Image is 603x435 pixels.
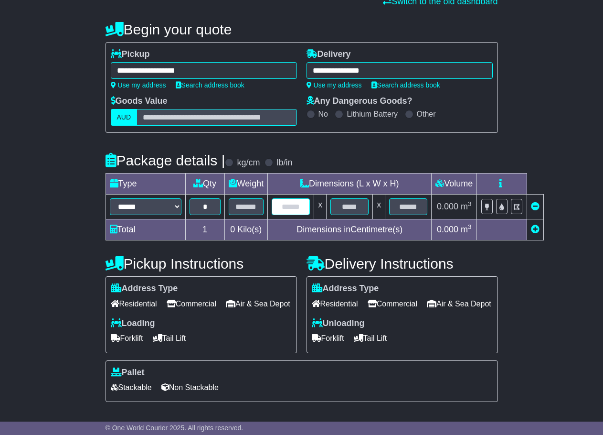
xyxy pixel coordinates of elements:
[111,283,178,294] label: Address Type
[461,225,472,234] span: m
[437,202,458,211] span: 0.000
[224,174,268,195] td: Weight
[468,223,472,230] sup: 3
[347,109,398,119] label: Lithium Battery
[111,368,145,378] label: Pallet
[468,200,472,207] sup: 3
[111,96,168,107] label: Goods Value
[461,202,472,211] span: m
[106,219,185,240] td: Total
[312,331,344,346] span: Forklift
[318,109,328,119] label: No
[368,296,417,311] span: Commercial
[106,256,297,272] h4: Pickup Instructions
[224,219,268,240] td: Kilo(s)
[230,225,235,234] span: 0
[417,109,436,119] label: Other
[437,225,458,234] span: 0.000
[268,174,432,195] td: Dimensions (L x W x H)
[312,283,379,294] label: Address Type
[314,195,327,219] td: x
[111,318,155,329] label: Loading
[531,202,540,211] a: Remove this item
[226,296,290,311] span: Air & Sea Depot
[111,109,138,126] label: AUD
[373,195,385,219] td: x
[153,331,186,346] span: Tail Lift
[307,256,498,272] h4: Delivery Instructions
[312,318,365,329] label: Unloading
[185,219,224,240] td: 1
[111,380,152,395] span: Stackable
[432,174,477,195] td: Volume
[176,81,244,89] a: Search address book
[312,296,358,311] span: Residential
[268,219,432,240] td: Dimensions in Centimetre(s)
[111,331,143,346] span: Forklift
[111,49,150,60] label: Pickup
[307,49,351,60] label: Delivery
[167,296,216,311] span: Commercial
[276,158,292,168] label: lb/in
[106,152,225,168] h4: Package details |
[111,296,157,311] span: Residential
[106,174,185,195] td: Type
[427,296,491,311] span: Air & Sea Depot
[161,380,219,395] span: Non Stackable
[307,81,362,89] a: Use my address
[354,331,387,346] span: Tail Lift
[185,174,224,195] td: Qty
[307,96,413,107] label: Any Dangerous Goods?
[237,158,260,168] label: kg/cm
[106,22,498,37] h4: Begin your quote
[371,81,440,89] a: Search address book
[106,424,243,432] span: © One World Courier 2025. All rights reserved.
[531,225,540,234] a: Add new item
[111,81,166,89] a: Use my address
